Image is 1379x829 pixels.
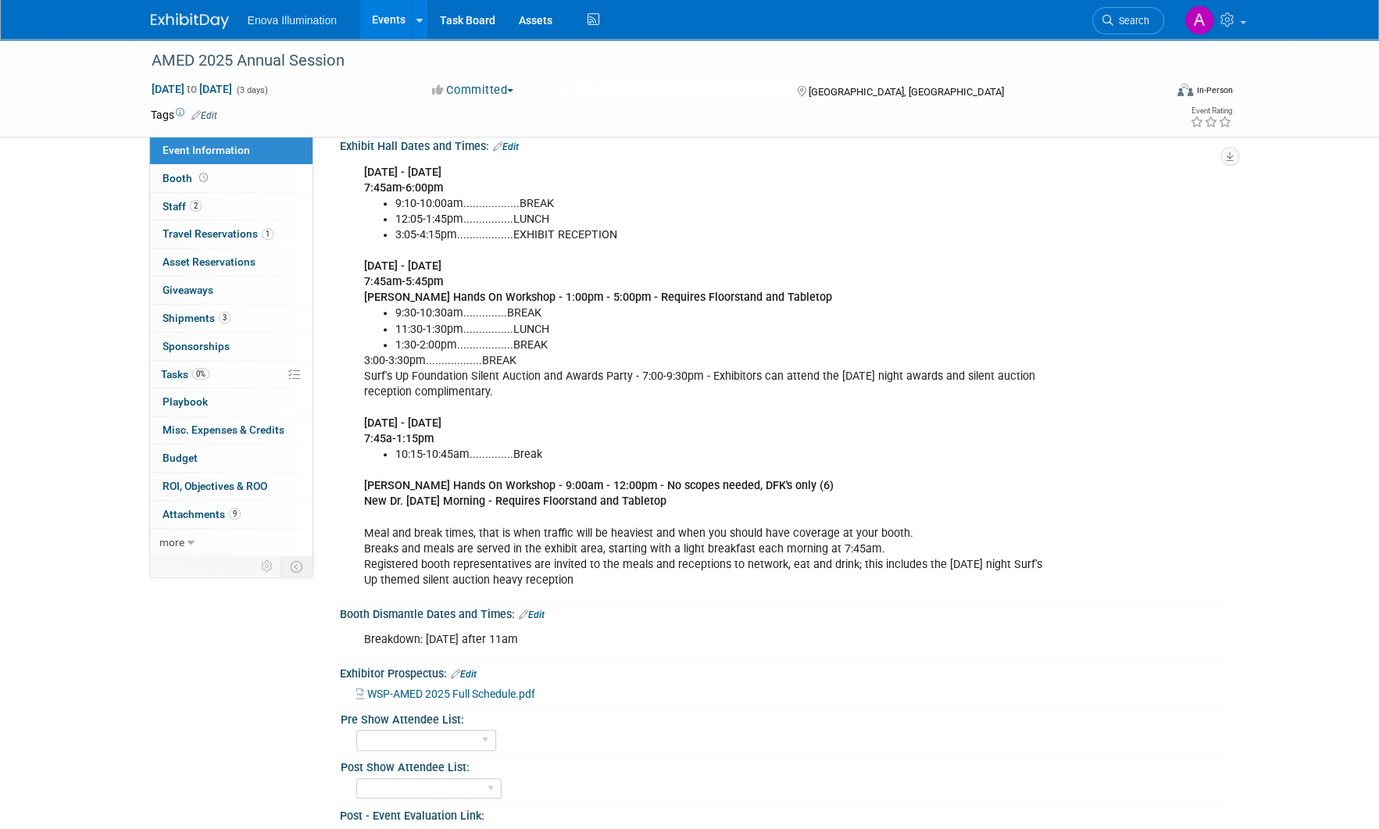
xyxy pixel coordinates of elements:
span: Travel Reservations [163,227,273,240]
span: 3 [219,312,230,323]
span: [DATE] [DATE] [151,82,233,96]
li: 9:10-10:00am..................BREAK [395,196,1048,212]
span: Giveaways [163,284,213,296]
a: Playbook [150,388,313,416]
span: Misc. Expenses & Credits [163,423,284,436]
span: to [184,83,199,95]
span: Enova Illumination [248,14,337,27]
div: Pre Show Attendee List: [341,708,1222,727]
a: Edit [493,141,519,152]
img: ExhibitDay [151,13,229,29]
li: 10:15-10:45am..............Break [395,447,1048,463]
li: 9:30-10:30am..............BREAK [395,306,1048,321]
span: 2 [190,200,202,212]
a: Search [1092,7,1164,34]
span: Tasks [161,368,209,381]
div: Event Format [1072,81,1233,105]
span: 1 [262,228,273,240]
a: Sponsorships [150,333,313,360]
li: 12:05-1:45pm................LUNCH [395,212,1048,227]
div: AMED 2025 Annual Session [146,47,1141,75]
b: [PERSON_NAME] Hands On Workshop - 1:00pm - 5:00pm - Requires Floorstand and Tabletop [364,291,832,304]
span: more [159,536,184,548]
span: WSP-AMED 2025 Full Schedule.pdf [367,688,535,700]
button: Committed [427,82,520,98]
td: Tags [151,107,217,123]
a: Edit [191,110,217,121]
span: 0% [192,368,209,380]
a: more [150,529,313,556]
a: WSP-AMED 2025 Full Schedule.pdf [356,688,535,700]
div: Exhibit Hall Dates and Times: [340,134,1229,155]
span: Search [1113,15,1149,27]
a: Attachments9 [150,501,313,528]
img: Abby Nelson [1184,5,1214,35]
a: Travel Reservations1 [150,220,313,248]
a: Event Information [150,137,313,164]
span: Event Information [163,144,250,156]
span: Booth not reserved yet [196,172,211,184]
a: Staff2 [150,193,313,220]
span: [GEOGRAPHIC_DATA], [GEOGRAPHIC_DATA] [809,86,1004,98]
span: 9 [229,508,241,520]
a: Asset Reservations [150,248,313,276]
div: Event Rating [1189,107,1231,115]
span: Budget [163,452,198,464]
span: Booth [163,172,211,184]
a: Edit [451,669,477,680]
a: Budget [150,445,313,472]
li: 3:05-4:15pm..................EXHIBIT RECEPTION [395,227,1048,243]
span: Sponsorships [163,340,230,352]
li: 1:30-2:00pm..................BREAK [395,338,1048,353]
b: 7:45a-1:15pm [364,432,434,445]
b: [DATE] - [DATE] [364,416,441,430]
span: Shipments [163,312,230,324]
div: Breakdown: [DATE] after 11am [353,624,1057,656]
a: Booth [150,165,313,192]
b: [PERSON_NAME] Hands On Workshop - 9:00am - 12:00pm - No scopes needed, DFK's only (6) [364,479,834,492]
a: ROI, Objectives & ROO [150,473,313,500]
b: New Dr. [DATE] Morning - Requires Floorstand and Tabletop [364,495,666,508]
span: Staff [163,200,202,213]
a: Misc. Expenses & Credits [150,416,313,444]
span: (3 days) [235,85,268,95]
li: 11:30-1:30pm................LUNCH [395,322,1048,338]
a: Tasks0% [150,361,313,388]
div: Post - Event Evaluation Link: [340,804,1229,824]
b: [DATE] - [DATE] [364,259,441,273]
span: Asset Reservations [163,255,255,268]
span: Attachments [163,508,241,520]
img: Format-Inperson.png [1177,84,1193,96]
div: Exhibitor Prospectus: [340,662,1229,682]
div: 3:00-3:30pm..................BREAK Surf's Up Foundation Silent Auction and Awards Party - 7:00-9:... [353,157,1057,596]
b: 7:45am-5:45pm [364,275,443,288]
b: [DATE] - [DATE] [364,166,441,179]
a: Giveaways [150,277,313,304]
td: Toggle Event Tabs [280,556,313,577]
span: Playbook [163,395,208,408]
div: Post Show Attendee List: [341,756,1222,775]
div: Booth Dismantle Dates and Times: [340,602,1229,623]
div: In-Person [1195,84,1232,96]
a: Shipments3 [150,305,313,332]
span: ROI, Objectives & ROO [163,480,267,492]
a: Edit [519,609,545,620]
td: Personalize Event Tab Strip [254,556,281,577]
b: 7:45am-6:00pm [364,181,443,195]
